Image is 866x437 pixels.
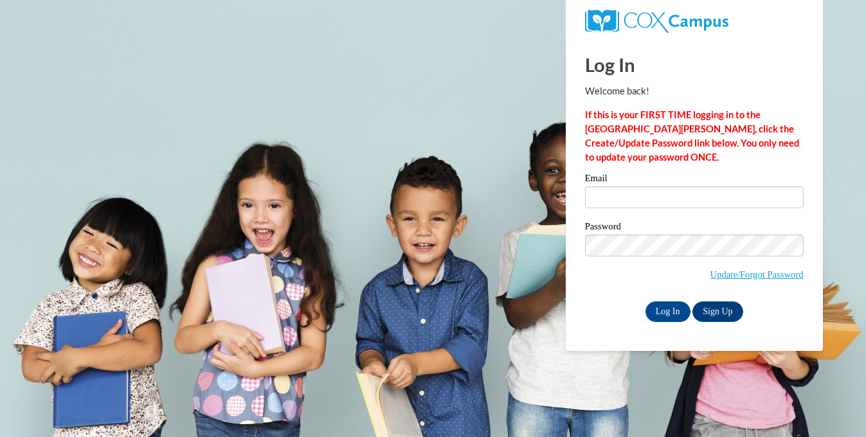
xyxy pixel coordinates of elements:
[585,15,728,26] a: COX Campus
[585,109,799,163] strong: If this is your FIRST TIME logging in to the [GEOGRAPHIC_DATA][PERSON_NAME], click the Create/Upd...
[710,269,804,280] a: Update/Forgot Password
[692,301,743,322] a: Sign Up
[585,10,728,33] img: COX Campus
[585,174,804,186] label: Email
[645,301,690,322] input: Log In
[585,222,804,235] label: Password
[585,51,804,78] h1: Log In
[585,84,804,98] p: Welcome back!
